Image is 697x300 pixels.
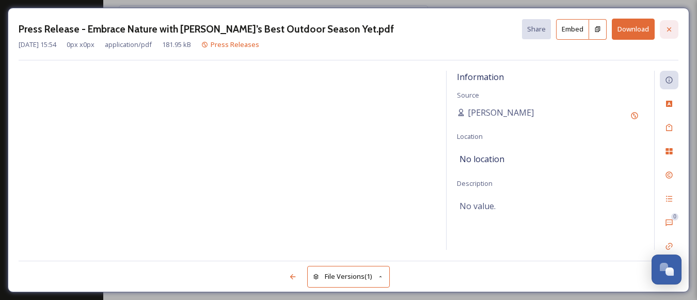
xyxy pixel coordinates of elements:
[652,255,682,285] button: Open Chat
[211,40,259,49] span: Press Releases
[457,132,483,141] span: Location
[460,153,504,165] span: No location
[105,40,152,50] span: application/pdf
[671,213,678,220] div: 0
[162,40,191,50] span: 181.95 kB
[457,90,479,100] span: Source
[457,71,504,83] span: Information
[67,40,94,50] span: 0 px x 0 px
[522,19,551,39] button: Share
[19,40,56,50] span: [DATE] 15:54
[457,179,493,188] span: Description
[556,19,589,40] button: Embed
[307,266,390,287] button: File Versions(1)
[460,200,496,212] span: No value.
[612,19,655,40] button: Download
[19,22,394,37] h3: Press Release - Embrace Nature with [PERSON_NAME]’s Best Outdoor Season Yet.pdf
[468,106,534,119] span: [PERSON_NAME]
